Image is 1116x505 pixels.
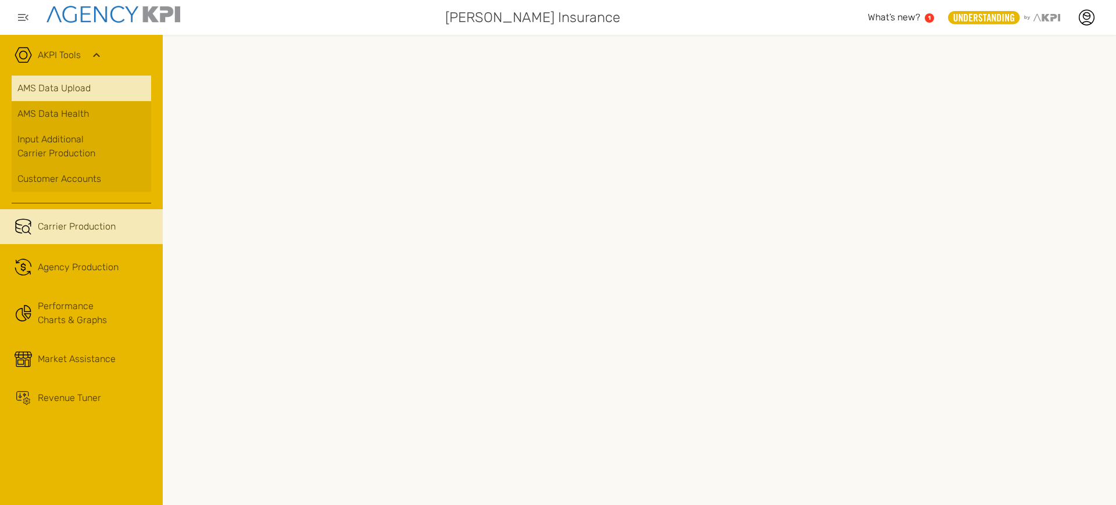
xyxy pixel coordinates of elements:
[38,220,116,234] span: Carrier Production
[925,13,934,23] a: 1
[12,166,151,192] a: Customer Accounts
[17,107,89,121] span: AMS Data Health
[38,260,119,274] span: Agency Production
[38,48,81,62] a: AKPI Tools
[17,172,145,186] div: Customer Accounts
[38,352,116,366] span: Market Assistance
[38,391,101,405] span: Revenue Tuner
[12,76,151,101] a: AMS Data Upload
[12,127,151,166] a: Input AdditionalCarrier Production
[445,7,620,28] span: [PERSON_NAME] Insurance
[12,101,151,127] a: AMS Data Health
[868,12,920,23] span: What’s new?
[46,6,180,23] img: agencykpi-logo-550x69-2d9e3fa8.png
[928,15,931,21] text: 1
